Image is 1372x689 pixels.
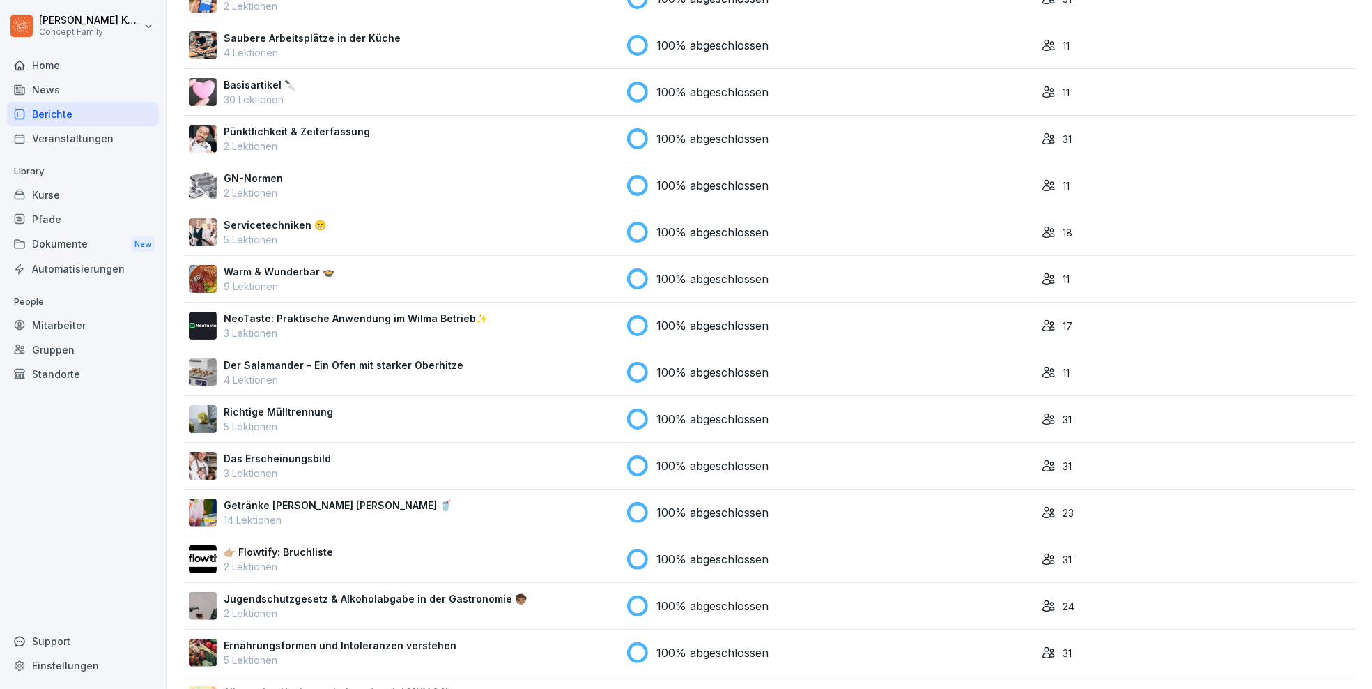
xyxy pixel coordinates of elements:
[189,172,217,199] img: f54dbio1lpti0vdzdydl5c0l.png
[1063,412,1072,427] p: 31
[224,638,456,653] p: Ernährungsformen und Intoleranzen verstehen
[224,139,370,153] p: 2 Lektionen
[656,457,769,474] p: 100% abgeschlossen
[7,160,159,183] p: Library
[224,31,401,45] p: Saubere Arbeitsplätze in der Küche
[1063,179,1070,193] p: 11
[656,411,769,427] p: 100% abgeschlossen
[7,77,159,102] a: News
[1063,646,1072,660] p: 31
[656,130,769,147] p: 100% abgeschlossen
[224,45,401,60] p: 4 Lektionen
[656,224,769,241] p: 100% abgeschlossen
[224,124,370,139] p: Pünktlichkeit & Zeiterfassung
[224,513,452,527] p: 14 Lektionen
[7,232,159,257] a: DokumenteNew
[189,592,217,620] img: bjsnreeblv4kuborbv1mjrxz.png
[224,498,452,513] p: Getränke [PERSON_NAME] [PERSON_NAME] 🥤
[224,264,334,279] p: Warm & Wunderbar 🍲
[7,338,159,362] a: Gruppen
[7,126,159,151] a: Veranstaltungen
[224,311,488,326] p: NeoTaste: Praktische Anwendung im Wilma Betrieb✨
[1063,85,1070,100] p: 11
[1063,132,1072,146] p: 31
[189,265,217,293] img: nz9oegdbj46qsvptz36hr4g3.png
[1063,599,1074,614] p: 24
[224,372,463,387] p: 4 Lektionen
[224,466,331,480] p: 3 Lektionen
[189,125,217,153] img: ermudlvx65kpohzlnxbx9caj.png
[224,591,527,606] p: Jugendschutzgesetz & Alkoholabgabe in der Gastronomie 🧒🏽
[189,405,217,433] img: xi8ct5mhj8uiktd0s5gxztjb.png
[224,559,333,574] p: 2 Lektionen
[656,317,769,334] p: 100% abgeschlossen
[7,232,159,257] div: Dokumente
[7,362,159,386] a: Standorte
[189,312,217,340] img: vtu7q3a1ik38coiyfcclx029.png
[656,364,769,381] p: 100% abgeschlossen
[656,37,769,54] p: 100% abgeschlossen
[224,218,326,232] p: Servicetechniken 😁
[656,644,769,661] p: 100% abgeschlossen
[656,504,769,521] p: 100% abgeschlossen
[656,84,769,100] p: 100% abgeschlossen
[189,499,217,527] img: mulypnzp5iwaud4jbn7vt4vl.png
[1063,272,1070,287] p: 11
[7,257,159,281] a: Automatisierungen
[189,31,217,59] img: t4k1s3c8kfftykwj7okmtzoy.png
[224,653,456,667] p: 5 Lektionen
[189,358,217,386] img: twiglcvpfy1h6a02dt8kvy3w.png
[131,236,155,252] div: New
[1063,552,1072,567] p: 31
[189,78,217,106] img: zneg9sttvnc3ag3u3oaoqaz5.png
[656,177,769,194] p: 100% abgeschlossen
[7,629,159,653] div: Support
[1063,459,1072,474] p: 31
[224,185,283,200] p: 2 Lektionen
[224,232,326,247] p: 5 Lektionen
[1063,225,1072,240] p: 18
[189,545,217,573] img: p7f8r53f51k967le2tv5ltd3.png
[224,77,296,92] p: Basisartikel 🔪
[656,271,769,287] p: 100% abgeschlossen
[39,27,141,37] p: Concept Family
[7,291,159,313] p: People
[224,358,463,372] p: Der Salamander - Ein Ofen mit starker Oberhitze
[39,15,141,26] p: [PERSON_NAME] Knittel
[224,545,333,559] p: 👉🏼 Flowtify: Bruchliste
[189,639,217,667] img: bdidfg6e4ofg5twq7n4gd52h.png
[224,404,333,419] p: Richtige Mülltrennung
[656,551,769,568] p: 100% abgeschlossen
[189,452,217,480] img: aylgnt4pt0rjewaogbaycquq.png
[224,92,296,107] p: 30 Lektionen
[189,218,217,246] img: kc0nhaz0cwxeyal8hxykmwbu.png
[1063,365,1070,380] p: 11
[7,207,159,232] a: Pfade
[224,171,283,185] p: GN-Normen
[224,606,527,621] p: 2 Lektionen
[224,326,488,340] p: 3 Lektionen
[7,102,159,126] a: Berichte
[224,419,333,434] p: 5 Lektionen
[7,53,159,77] a: Home
[7,183,159,207] a: Kurse
[7,313,159,338] a: Mitarbeiter
[1063,319,1072,333] p: 17
[1063,38,1070,53] p: 11
[224,279,334,294] p: 9 Lektionen
[224,451,331,466] p: Das Erscheinungsbild
[1063,506,1074,520] p: 23
[656,598,769,614] p: 100% abgeschlossen
[7,653,159,678] a: Einstellungen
